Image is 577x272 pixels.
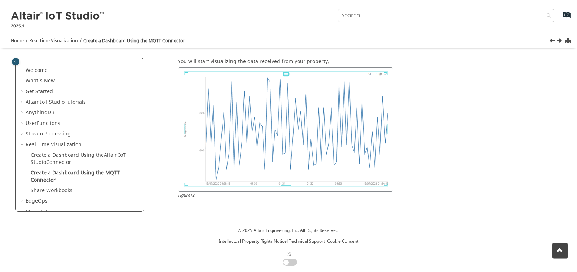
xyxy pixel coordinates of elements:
span: Collapse Real Time Visualization [20,141,26,148]
a: Technical Support [289,238,325,245]
p: © 2025 Altair Engineering, Inc. All Rights Reserved. [219,227,358,234]
button: Toggle publishing table of content [12,58,19,65]
img: Altair IoT Studio [11,10,105,22]
span: Functions [37,120,60,127]
span: Expand Marketplace [20,208,26,216]
a: Next topic: Share Workbooks [557,37,563,46]
label: Change to dark/light theme [280,249,297,266]
span: ☼ [286,249,292,259]
button: Print this page [566,36,572,46]
a: Home [11,38,24,44]
img: graph_visualization.png [178,67,393,192]
p: | | [219,238,358,245]
a: Create a Dashboard Using theAltair IoT StudioConnector [31,151,126,166]
span: Expand Stream Processing [20,130,26,138]
a: Intellectual Property Rights Notice [219,238,287,245]
a: Previous topic: Create a Dashboard Using the Altair IoT Studio Connector [550,37,556,46]
a: Create a Dashboard Using the MQTT Connector [83,38,185,44]
span: Expand Get Started [20,88,26,95]
div: You will start visualizing the data received from your property. [178,57,562,204]
span: Expand AnythingDB [20,109,26,116]
a: Marketplace [26,208,56,216]
span: Altair IoT Studio [31,151,126,166]
span: 12 [190,192,194,198]
span: Expand Altair IoT StudioTutorials [20,99,26,106]
a: UserFunctions [26,120,60,127]
a: Altair IoT StudioTutorials [26,98,86,106]
a: EdgeOps [26,197,48,205]
a: AnythingDB [26,109,54,116]
a: Welcome [26,66,48,74]
a: Share Workbooks [31,187,72,194]
a: Real Time Visualization [26,141,82,148]
a: Real Time Visualization [29,38,78,44]
input: Search query [338,9,554,22]
a: Cookie Consent [327,238,358,245]
a: Create a Dashboard Using the MQTT Connector [31,169,120,184]
a: Get Started [26,88,53,95]
p: 2025.1 [11,23,105,29]
button: Search [537,9,557,23]
a: Go to index terms page [550,15,567,22]
span: . [194,192,195,198]
span: Expand UserFunctions [20,120,26,127]
a: What's New [26,77,55,85]
span: Altair IoT Studio [26,98,65,106]
a: Stream Processing [26,130,71,138]
span: Expand EdgeOps [20,198,26,205]
span: Figure [178,192,195,198]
